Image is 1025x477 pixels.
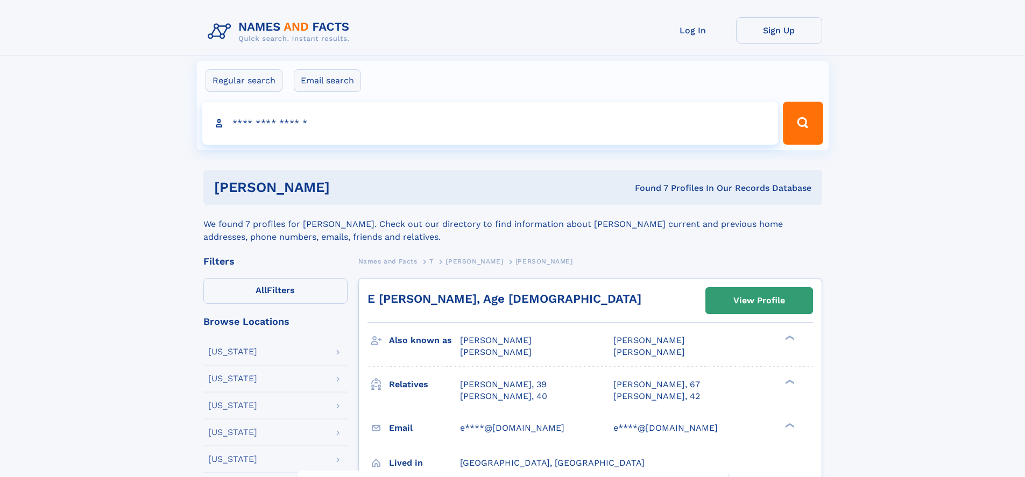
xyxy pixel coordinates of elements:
[208,401,257,410] div: [US_STATE]
[214,181,483,194] h1: [PERSON_NAME]
[460,458,645,468] span: [GEOGRAPHIC_DATA], [GEOGRAPHIC_DATA]
[446,258,503,265] span: [PERSON_NAME]
[460,335,532,345] span: [PERSON_NAME]
[460,390,547,402] a: [PERSON_NAME], 40
[736,17,822,44] a: Sign Up
[208,428,257,437] div: [US_STATE]
[358,254,418,268] a: Names and Facts
[389,331,460,350] h3: Also known as
[460,379,547,390] a: [PERSON_NAME], 39
[429,258,434,265] span: T
[389,454,460,472] h3: Lived in
[482,182,811,194] div: Found 7 Profiles In Our Records Database
[782,334,795,341] div: ❯
[782,422,795,429] div: ❯
[294,69,361,92] label: Email search
[389,375,460,394] h3: Relatives
[446,254,503,268] a: [PERSON_NAME]
[208,347,257,356] div: [US_STATE]
[782,378,795,385] div: ❯
[208,455,257,464] div: [US_STATE]
[203,17,358,46] img: Logo Names and Facts
[613,347,685,357] span: [PERSON_NAME]
[208,374,257,383] div: [US_STATE]
[203,205,822,244] div: We found 7 profiles for [PERSON_NAME]. Check out our directory to find information about [PERSON_...
[367,292,641,305] a: E [PERSON_NAME], Age [DEMOGRAPHIC_DATA]
[203,278,348,304] label: Filters
[706,288,812,314] a: View Profile
[783,102,823,145] button: Search Button
[206,69,282,92] label: Regular search
[613,335,685,345] span: [PERSON_NAME]
[515,258,573,265] span: [PERSON_NAME]
[429,254,434,268] a: T
[613,390,700,402] a: [PERSON_NAME], 42
[613,379,700,390] a: [PERSON_NAME], 67
[389,419,460,437] h3: Email
[203,257,348,266] div: Filters
[256,285,267,295] span: All
[460,347,532,357] span: [PERSON_NAME]
[733,288,785,313] div: View Profile
[202,102,779,145] input: search input
[203,317,348,326] div: Browse Locations
[650,17,736,44] a: Log In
